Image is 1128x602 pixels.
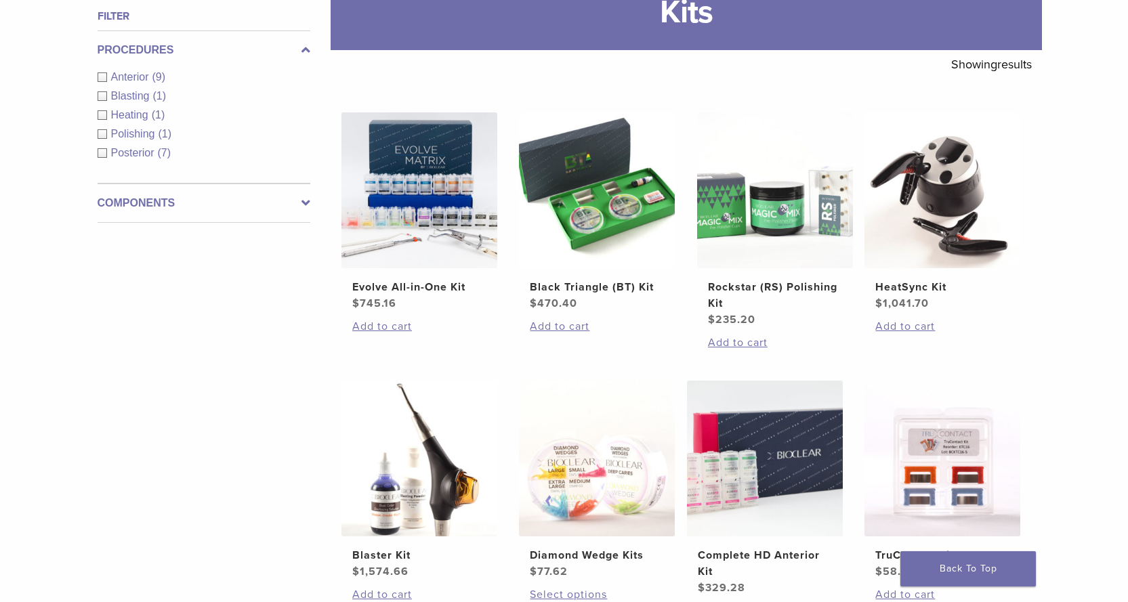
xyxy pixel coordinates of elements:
h2: Diamond Wedge Kits [530,547,664,563]
span: Heating [111,109,152,121]
label: Procedures [98,42,310,58]
a: Add to cart: “HeatSync Kit” [875,318,1009,335]
a: Add to cart: “Evolve All-in-One Kit” [352,318,486,335]
h2: HeatSync Kit [875,279,1009,295]
span: Posterior [111,147,158,158]
h2: Blaster Kit [352,547,486,563]
bdi: 1,574.66 [352,565,409,578]
p: Showing results [951,50,1032,79]
a: Add to cart: “Rockstar (RS) Polishing Kit” [708,335,842,351]
img: Black Triangle (BT) Kit [519,112,675,268]
span: $ [530,297,537,310]
span: (1) [152,109,165,121]
img: Evolve All-in-One Kit [341,112,497,268]
img: Complete HD Anterior Kit [687,381,843,536]
bdi: 470.40 [530,297,577,310]
img: Blaster Kit [341,381,497,536]
span: $ [875,565,883,578]
img: Rockstar (RS) Polishing Kit [697,112,853,268]
h2: TruContact Kit [875,547,1009,563]
bdi: 1,041.70 [875,297,929,310]
a: HeatSync KitHeatSync Kit $1,041.70 [864,112,1022,311]
a: Evolve All-in-One KitEvolve All-in-One Kit $745.16 [341,112,499,311]
span: $ [698,581,705,595]
img: HeatSync Kit [864,112,1020,268]
a: TruContact KitTruContact Kit $58.68 [864,381,1022,580]
bdi: 58.68 [875,565,916,578]
img: Diamond Wedge Kits [519,381,675,536]
span: $ [875,297,883,310]
a: Add to cart: “Black Triangle (BT) Kit” [530,318,664,335]
img: TruContact Kit [864,381,1020,536]
h2: Black Triangle (BT) Kit [530,279,664,295]
span: (1) [158,128,171,139]
a: Rockstar (RS) Polishing KitRockstar (RS) Polishing Kit $235.20 [696,112,854,328]
span: $ [708,313,715,326]
span: (7) [158,147,171,158]
a: Complete HD Anterior KitComplete HD Anterior Kit $329.28 [686,381,844,596]
span: Anterior [111,71,152,83]
bdi: 235.20 [708,313,755,326]
span: (9) [152,71,166,83]
a: Black Triangle (BT) KitBlack Triangle (BT) Kit $470.40 [518,112,676,311]
h2: Evolve All-in-One Kit [352,279,486,295]
bdi: 745.16 [352,297,396,310]
h2: Complete HD Anterior Kit [698,547,832,580]
a: Diamond Wedge KitsDiamond Wedge Kits $77.62 [518,381,676,580]
span: Blasting [111,90,153,102]
bdi: 77.62 [530,565,568,578]
a: Blaster KitBlaster Kit $1,574.66 [341,381,499,580]
a: Back To Top [900,551,1036,586]
bdi: 329.28 [698,581,745,595]
span: $ [352,297,360,310]
h4: Filter [98,8,310,24]
span: Polishing [111,128,159,139]
label: Components [98,195,310,211]
span: $ [352,565,360,578]
span: $ [530,565,537,578]
h2: Rockstar (RS) Polishing Kit [708,279,842,311]
span: (1) [152,90,166,102]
